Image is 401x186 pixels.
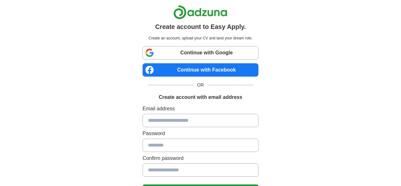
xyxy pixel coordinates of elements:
[144,35,257,41] p: Create an account, upload your CV and land your dream role.
[193,82,208,88] span: OR
[155,22,246,31] h1: Create account to Easy Apply.
[173,5,227,19] img: Adzuna logo
[143,105,258,113] label: Email address
[143,46,258,59] a: Continue with Google
[143,155,258,162] label: Confirm password
[143,63,258,77] a: Continue with Facebook
[143,130,258,137] label: Password
[159,93,242,101] h1: Create account with email address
